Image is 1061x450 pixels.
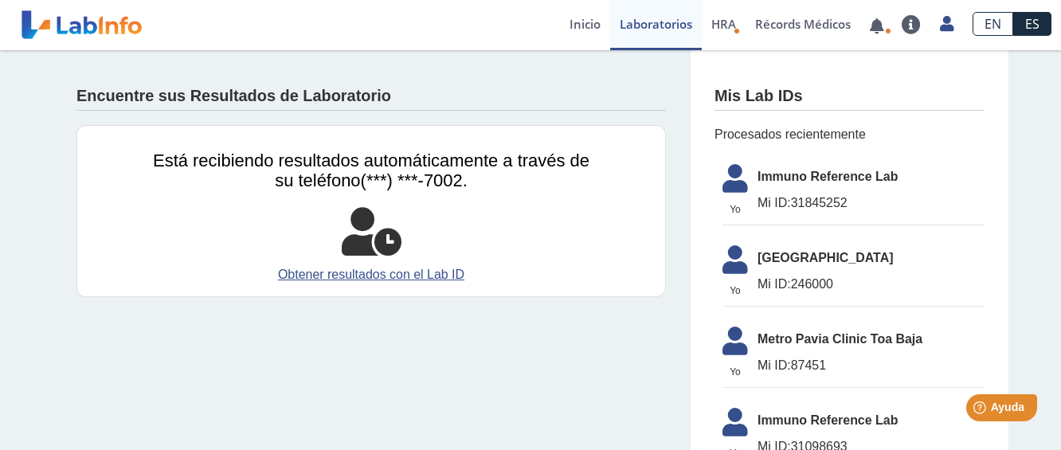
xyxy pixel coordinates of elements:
span: 87451 [758,356,985,375]
h4: Mis Lab IDs [715,87,803,106]
span: 31845252 [758,194,985,213]
span: Metro Pavia Clinic Toa Baja [758,330,985,349]
span: 246000 [758,275,985,294]
a: Obtener resultados con el Lab ID [153,265,589,284]
span: Mi ID: [758,196,791,209]
span: Está recibiendo resultados automáticamente a través de su teléfono [153,151,589,190]
span: Mi ID: [758,277,791,291]
a: EN [973,12,1013,36]
span: Mi ID: [758,358,791,372]
span: Immuno Reference Lab [758,167,985,186]
iframe: Help widget launcher [919,388,1043,432]
span: Yo [713,284,758,298]
span: [GEOGRAPHIC_DATA] [758,248,985,268]
span: Yo [713,365,758,379]
span: Procesados recientemente [715,125,985,144]
span: Yo [713,202,758,217]
h4: Encuentre sus Resultados de Laboratorio [76,87,391,106]
span: HRA [711,16,736,32]
span: Immuno Reference Lab [758,411,985,430]
a: ES [1013,12,1051,36]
